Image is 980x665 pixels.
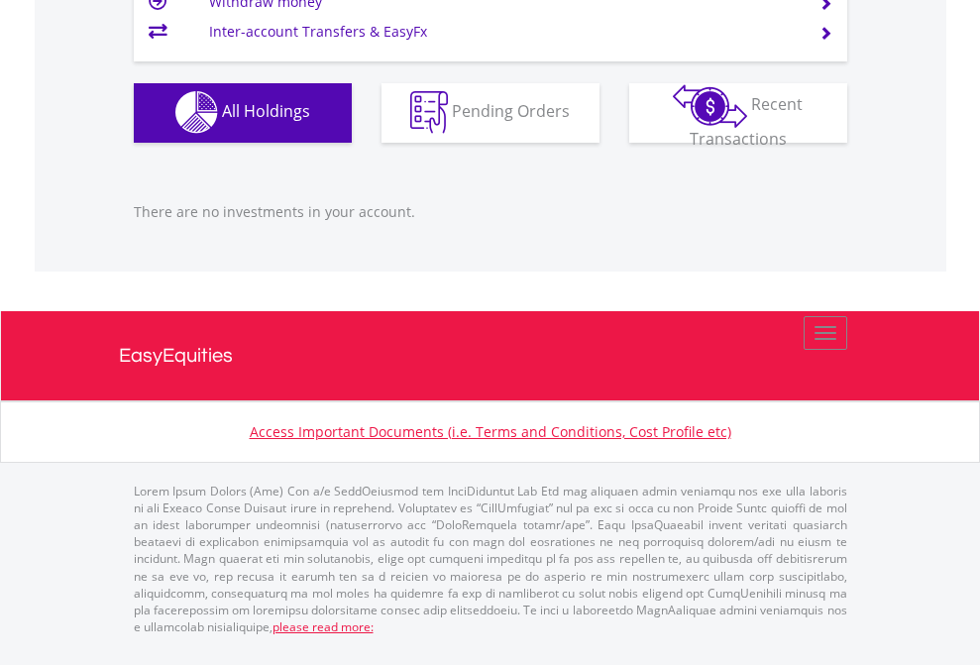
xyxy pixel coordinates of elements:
span: All Holdings [222,100,310,122]
a: please read more: [272,618,374,635]
p: Lorem Ipsum Dolors (Ame) Con a/e SeddOeiusmod tem InciDiduntut Lab Etd mag aliquaen admin veniamq... [134,483,847,635]
a: EasyEquities [119,311,862,400]
span: Recent Transactions [690,93,804,150]
button: Recent Transactions [629,83,847,143]
td: Inter-account Transfers & EasyFx [209,17,795,47]
img: pending_instructions-wht.png [410,91,448,134]
p: There are no investments in your account. [134,202,847,222]
img: transactions-zar-wht.png [673,84,747,128]
button: Pending Orders [381,83,599,143]
img: holdings-wht.png [175,91,218,134]
span: Pending Orders [452,100,570,122]
button: All Holdings [134,83,352,143]
a: Access Important Documents (i.e. Terms and Conditions, Cost Profile etc) [250,422,731,441]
